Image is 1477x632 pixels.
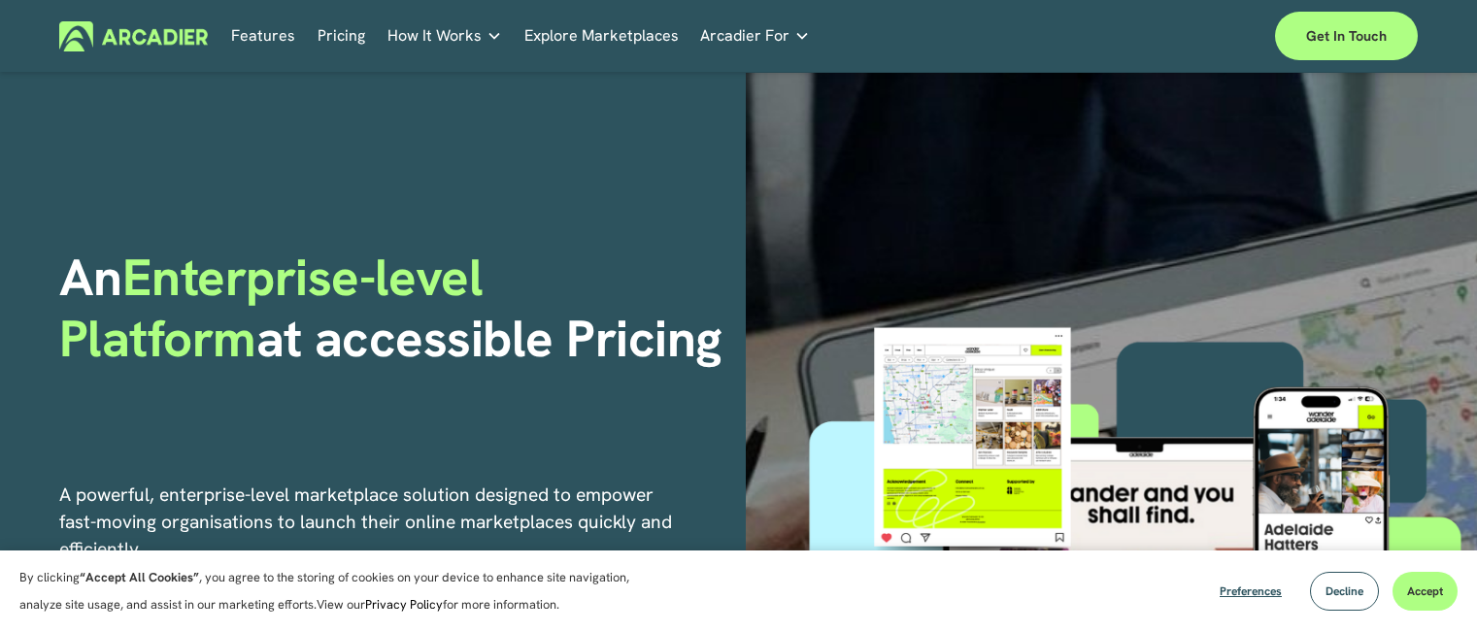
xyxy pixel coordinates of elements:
[1326,583,1363,599] span: Decline
[59,248,732,369] h1: An at accessible Pricing
[365,596,443,613] a: Privacy Policy
[1220,583,1282,599] span: Preferences
[1205,572,1296,611] button: Preferences
[318,21,365,51] a: Pricing
[59,21,208,51] img: Arcadier
[1393,572,1458,611] button: Accept
[59,244,496,371] span: Enterprise-level Platform
[19,564,651,618] p: By clicking , you agree to the storing of cookies on your device to enhance site navigation, anal...
[1407,583,1443,599] span: Accept
[700,21,810,51] a: folder dropdown
[387,22,482,50] span: How It Works
[1275,12,1418,60] a: Get in touch
[80,569,199,585] strong: “Accept All Cookies”
[231,21,295,51] a: Features
[1310,572,1379,611] button: Decline
[524,21,679,51] a: Explore Marketplaces
[700,22,789,50] span: Arcadier For
[387,21,502,51] a: folder dropdown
